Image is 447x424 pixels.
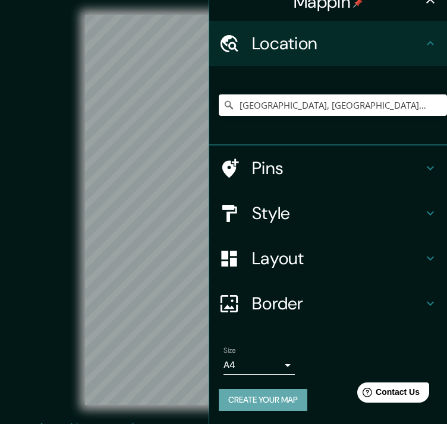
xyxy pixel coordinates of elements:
button: Create your map [219,389,307,411]
div: Style [209,191,447,236]
h4: Location [252,33,423,54]
input: Pick your city or area [219,94,447,116]
h4: Layout [252,248,423,269]
iframe: Help widget launcher [341,378,434,411]
div: Border [209,281,447,326]
canvas: Map [85,15,361,405]
div: A4 [223,356,295,375]
div: Layout [209,236,447,281]
h4: Pins [252,157,423,179]
label: Size [223,346,236,356]
div: Location [209,21,447,66]
div: Pins [209,145,447,191]
h4: Style [252,202,423,224]
h4: Border [252,293,423,314]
